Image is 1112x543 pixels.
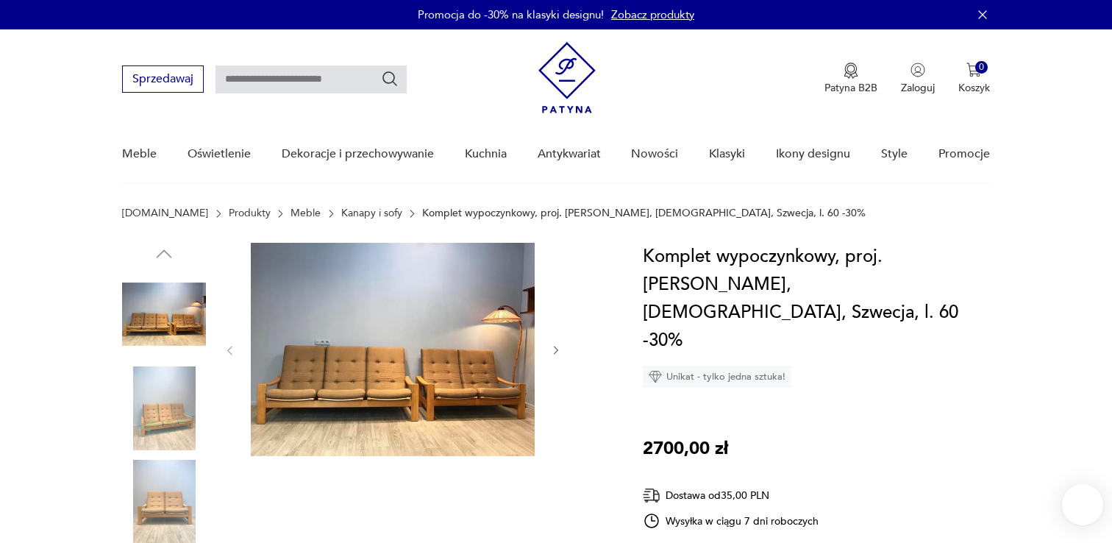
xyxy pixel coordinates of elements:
img: Ikonka użytkownika [910,63,925,77]
p: Zaloguj [901,81,935,95]
button: 0Koszyk [958,63,990,95]
img: Zdjęcie produktu Komplet wypoczynkowy, proj. Y. Ekstrom, Swedese, Szwecja, l. 60 -30% [122,272,206,356]
p: 2700,00 zł [643,435,728,463]
img: Ikona koszyka [966,63,981,77]
a: Ikona medaluPatyna B2B [824,63,877,95]
a: Antykwariat [538,126,601,182]
a: Promocje [938,126,990,182]
a: Kuchnia [465,126,507,182]
h1: Komplet wypoczynkowy, proj. [PERSON_NAME], [DEMOGRAPHIC_DATA], Szwecja, l. 60 -30% [643,243,990,355]
a: Meble [122,126,157,182]
p: Patyna B2B [824,81,877,95]
button: Patyna B2B [824,63,877,95]
div: Wysyłka w ciągu 7 dni roboczych [643,512,819,530]
div: 0 [975,61,988,74]
a: Produkty [229,207,271,219]
a: Sprzedawaj [122,75,204,85]
div: Dostawa od 35,00 PLN [643,486,819,505]
a: Nowości [631,126,678,182]
p: Koszyk [958,81,990,95]
img: Zdjęcie produktu Komplet wypoczynkowy, proj. Y. Ekstrom, Swedese, Szwecja, l. 60 -30% [251,243,535,456]
a: [DOMAIN_NAME] [122,207,208,219]
button: Zaloguj [901,63,935,95]
img: Zdjęcie produktu Komplet wypoczynkowy, proj. Y. Ekstrom, Swedese, Szwecja, l. 60 -30% [122,366,206,450]
button: Szukaj [381,70,399,88]
iframe: Smartsupp widget button [1062,484,1103,525]
img: Ikona medalu [844,63,858,79]
a: Ikony designu [776,126,850,182]
img: Patyna - sklep z meblami i dekoracjami vintage [538,42,596,113]
a: Style [881,126,908,182]
a: Meble [291,207,321,219]
p: Promocja do -30% na klasyki designu! [418,7,604,22]
img: Ikona diamentu [649,370,662,383]
a: Klasyki [709,126,745,182]
p: Komplet wypoczynkowy, proj. [PERSON_NAME], [DEMOGRAPHIC_DATA], Szwecja, l. 60 -30% [422,207,866,219]
a: Zobacz produkty [611,7,694,22]
div: Unikat - tylko jedna sztuka! [643,366,791,388]
button: Sprzedawaj [122,65,204,93]
a: Kanapy i sofy [341,207,402,219]
img: Ikona dostawy [643,486,660,505]
a: Oświetlenie [188,126,251,182]
a: Dekoracje i przechowywanie [282,126,434,182]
